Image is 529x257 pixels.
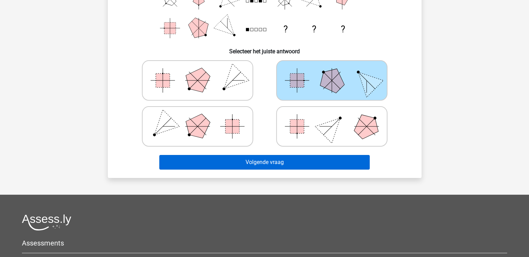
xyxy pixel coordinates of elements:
[22,214,71,231] img: Assessly logo
[159,155,370,170] button: Volgende vraag
[283,24,287,34] text: ?
[22,239,507,247] h5: Assessments
[312,24,316,34] text: ?
[119,42,410,55] h6: Selecteer het juiste antwoord
[340,24,345,34] text: ?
